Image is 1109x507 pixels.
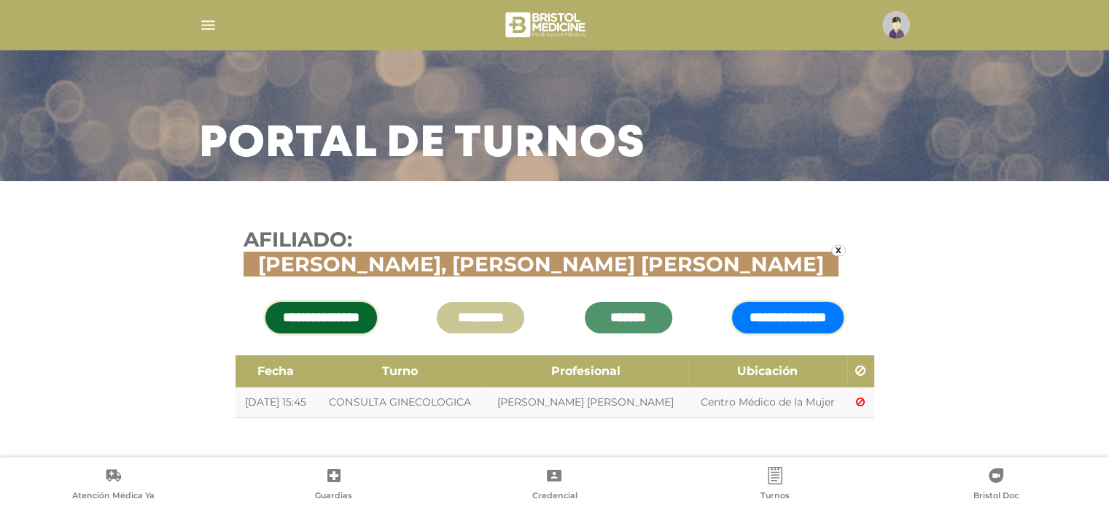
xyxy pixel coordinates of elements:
[973,490,1019,503] span: Bristol Doc
[483,387,688,418] td: [PERSON_NAME] [PERSON_NAME]
[882,11,910,39] img: profile-placeholder.svg
[236,355,316,387] th: Fecha
[199,125,645,163] h3: Portal de turnos
[72,490,155,503] span: Atención Médica Ya
[831,245,846,256] a: x
[236,387,316,418] td: [DATE] 15:45
[224,467,445,504] a: Guardias
[856,395,865,409] a: Cancelar turno
[688,355,847,387] th: Ubicación
[244,228,866,276] h3: Afiliado:
[885,467,1106,504] a: Bristol Doc
[483,355,688,387] th: Profesional
[251,252,831,276] span: [PERSON_NAME], [PERSON_NAME] [PERSON_NAME]
[316,355,483,387] th: Turno
[532,490,577,503] span: Credencial
[315,490,352,503] span: Guardias
[316,387,483,418] td: CONSULTA GINECOLOGICA
[444,467,665,504] a: Credencial
[760,490,790,503] span: Turnos
[503,7,590,42] img: bristol-medicine-blanco.png
[3,467,224,504] a: Atención Médica Ya
[199,16,217,34] img: Cober_menu-lines-white.svg
[665,467,886,504] a: Turnos
[688,387,847,418] td: Centro Médico de la Mujer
